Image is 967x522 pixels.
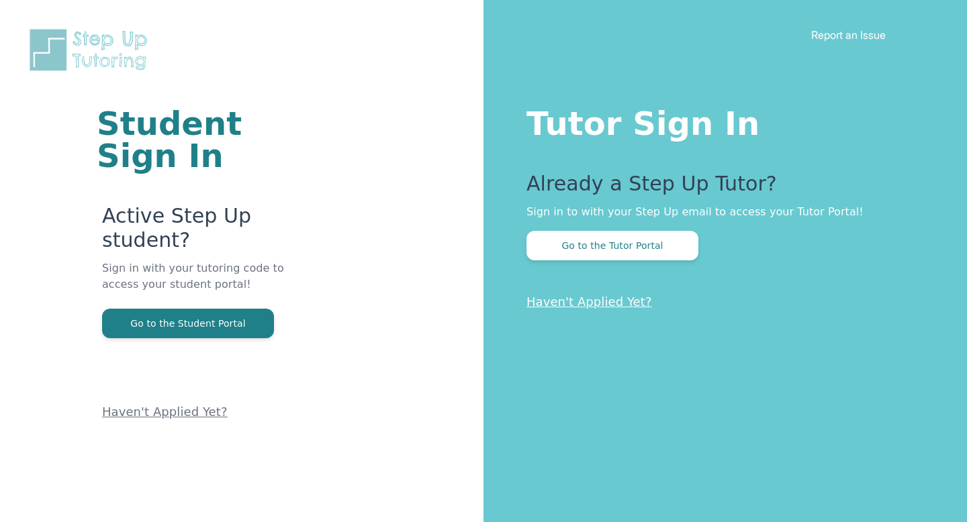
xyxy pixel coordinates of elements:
h1: Student Sign In [97,107,322,172]
button: Go to the Tutor Portal [526,231,698,260]
a: Report an Issue [811,28,886,42]
img: Step Up Tutoring horizontal logo [27,27,156,73]
a: Haven't Applied Yet? [102,405,228,419]
p: Sign in to with your Step Up email to access your Tutor Portal! [526,204,913,220]
a: Go to the Tutor Portal [526,239,698,252]
p: Sign in with your tutoring code to access your student portal! [102,260,322,309]
a: Go to the Student Portal [102,317,274,329]
p: Already a Step Up Tutor? [526,172,913,204]
h1: Tutor Sign In [526,102,913,140]
p: Active Step Up student? [102,204,322,260]
button: Go to the Student Portal [102,309,274,338]
a: Haven't Applied Yet? [526,295,652,309]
